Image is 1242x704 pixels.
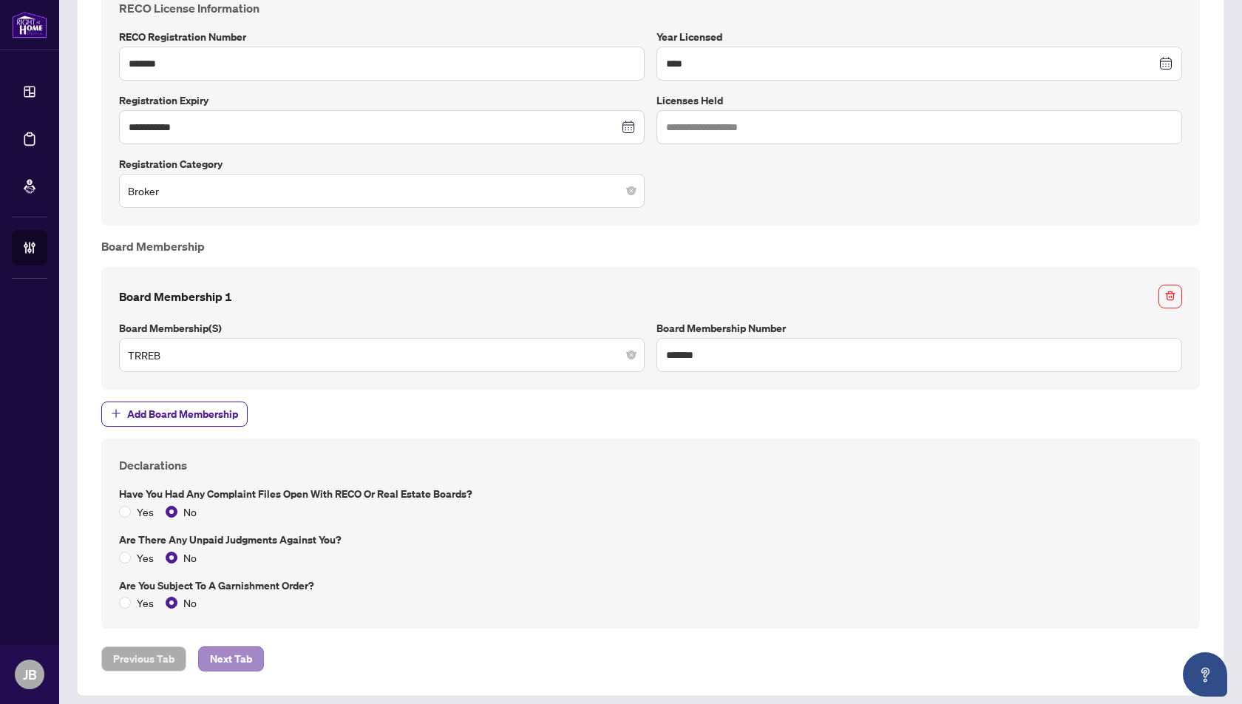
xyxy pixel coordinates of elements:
[12,11,47,38] img: logo
[101,402,248,427] button: Add Board Membership
[627,351,636,359] span: close-circle
[656,320,1182,336] label: Board Membership Number
[119,92,645,109] label: Registration Expiry
[119,288,232,305] h4: Board Membership 1
[23,664,37,685] span: JB
[656,92,1182,109] label: Licenses Held
[656,29,1182,45] label: Year Licensed
[127,402,238,426] span: Add Board Membership
[210,647,252,671] span: Next Tab
[1183,652,1227,697] button: Open asap
[119,320,645,336] label: Board Membership(s)
[119,156,645,172] label: Registration Category
[177,549,203,566] span: No
[131,549,160,566] span: Yes
[131,595,160,611] span: Yes
[119,578,1182,594] label: Are you subject to a Garnishment Order?
[101,646,186,671] button: Previous Tab
[627,186,636,195] span: close-circle
[119,456,1182,474] h4: Declarations
[131,504,160,520] span: Yes
[119,532,1182,548] label: Are there any unpaid judgments against you?
[128,341,636,369] span: TRREB
[198,646,264,671] button: Next Tab
[111,408,121,419] span: plus
[119,486,1182,502] label: Have you had any complaint files open with RECO or Real Estate Boards?
[177,595,203,611] span: No
[128,177,636,205] span: Broker
[119,29,645,45] label: RECO Registration Number
[101,237,1200,255] h4: Board Membership
[177,504,203,520] span: No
